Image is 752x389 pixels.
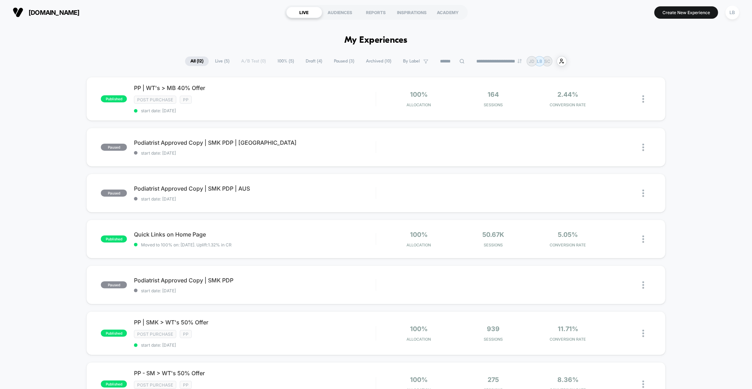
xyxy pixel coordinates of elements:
[532,243,604,247] span: CONVERSION RATE
[642,95,644,103] img: close
[134,319,375,326] span: PP | SMK > WT's 50% Offer
[101,235,127,243] span: published
[134,370,375,377] span: PP - SM > WT's 50% Offer
[11,7,82,18] button: [DOMAIN_NAME]
[410,231,428,238] span: 100%
[101,381,127,388] span: published
[518,59,522,63] img: end
[537,59,542,64] p: LB
[134,288,375,293] span: start date: [DATE]
[558,231,578,238] span: 5.05%
[134,84,375,91] span: PP | WT's > MB 40% Offer
[529,59,535,64] p: JD
[101,95,127,102] span: published
[180,381,192,389] span: PP
[532,102,604,107] span: CONVERSION RATE
[101,190,127,197] span: paused
[726,6,739,19] div: LB
[654,6,718,19] button: Create New Experience
[180,330,192,338] span: PP
[557,376,579,383] span: 8.36%
[180,96,192,104] span: PP
[723,5,741,20] button: LB
[410,91,428,98] span: 100%
[544,59,550,64] p: SC
[134,330,176,338] span: Post Purchase
[558,91,579,98] span: 2.44%
[532,337,604,342] span: CONVERSION RATE
[558,325,578,333] span: 11.71%
[210,56,235,66] span: Live ( 5 )
[286,7,322,18] div: LIVE
[134,277,375,284] span: Podiatrist Approved Copy | SMK PDP
[642,281,644,289] img: close
[394,7,430,18] div: INSPIRATIONS
[344,35,408,46] h1: My Experiences
[407,243,431,247] span: Allocation
[403,59,420,64] span: By Label
[134,150,375,156] span: start date: [DATE]
[322,7,358,18] div: AUDIENCES
[13,7,23,18] img: Visually logo
[272,56,299,66] span: 100% ( 5 )
[101,281,127,288] span: paused
[642,330,644,337] img: close
[642,190,644,197] img: close
[185,56,209,66] span: All ( 12 )
[134,381,176,389] span: Post Purchase
[407,337,431,342] span: Allocation
[430,7,466,18] div: ACADEMY
[134,108,375,113] span: start date: [DATE]
[458,102,529,107] span: Sessions
[458,243,529,247] span: Sessions
[134,231,375,238] span: Quick Links on Home Page
[134,96,176,104] span: Post Purchase
[642,235,644,243] img: close
[329,56,360,66] span: Paused ( 3 )
[134,342,375,348] span: start date: [DATE]
[134,139,375,146] span: Podiatrist Approved Copy | SMK PDP | [GEOGRAPHIC_DATA]
[29,9,80,16] span: [DOMAIN_NAME]
[487,325,500,333] span: 939
[410,376,428,383] span: 100%
[410,325,428,333] span: 100%
[642,381,644,388] img: close
[358,7,394,18] div: REPORTS
[300,56,328,66] span: Draft ( 4 )
[483,231,505,238] span: 50.67k
[407,102,431,107] span: Allocation
[101,330,127,337] span: published
[101,144,127,151] span: paused
[458,337,529,342] span: Sessions
[361,56,397,66] span: Archived ( 10 )
[141,242,232,247] span: Moved to 100% on: [DATE] . Uplift: 1.32% in CR
[134,196,375,202] span: start date: [DATE]
[488,376,499,383] span: 275
[134,185,375,192] span: Podiatrist Approved Copy | SMK PDP | AUS
[642,144,644,151] img: close
[488,91,499,98] span: 164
